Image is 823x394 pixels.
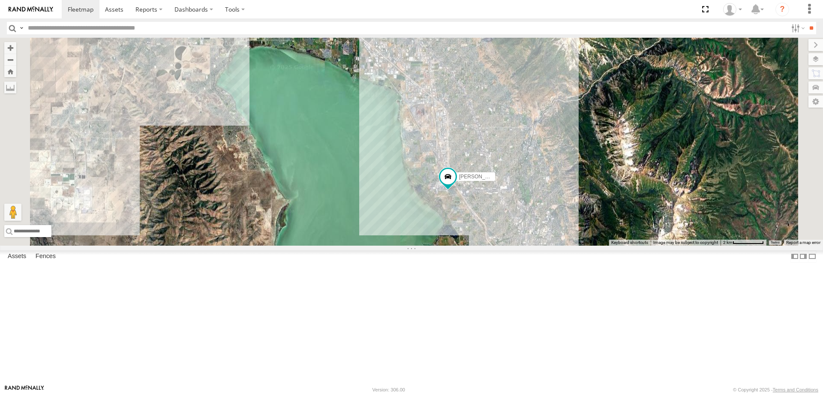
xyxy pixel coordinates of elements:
[733,387,818,392] div: © Copyright 2025 -
[653,240,718,245] span: Image may be subject to copyright
[723,240,733,245] span: 2 km
[4,204,21,221] button: Drag Pegman onto the map to open Street View
[4,81,16,93] label: Measure
[720,3,745,16] div: Allen Bauer
[4,54,16,66] button: Zoom out
[773,387,818,392] a: Terms and Conditions
[721,240,766,246] button: Map Scale: 2 km per 69 pixels
[771,241,780,244] a: Terms (opens in new tab)
[3,250,30,262] label: Assets
[31,250,60,262] label: Fences
[808,250,817,263] label: Hide Summary Table
[18,22,25,34] label: Search Query
[790,250,799,263] label: Dock Summary Table to the Left
[775,3,789,16] i: ?
[611,240,648,246] button: Keyboard shortcuts
[372,387,405,392] div: Version: 306.00
[9,6,53,12] img: rand-logo.svg
[799,250,808,263] label: Dock Summary Table to the Right
[5,385,44,394] a: Visit our Website
[808,96,823,108] label: Map Settings
[788,22,806,34] label: Search Filter Options
[4,42,16,54] button: Zoom in
[786,240,820,245] a: Report a map error
[459,174,529,180] span: [PERSON_NAME] -2017 F150
[4,66,16,77] button: Zoom Home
